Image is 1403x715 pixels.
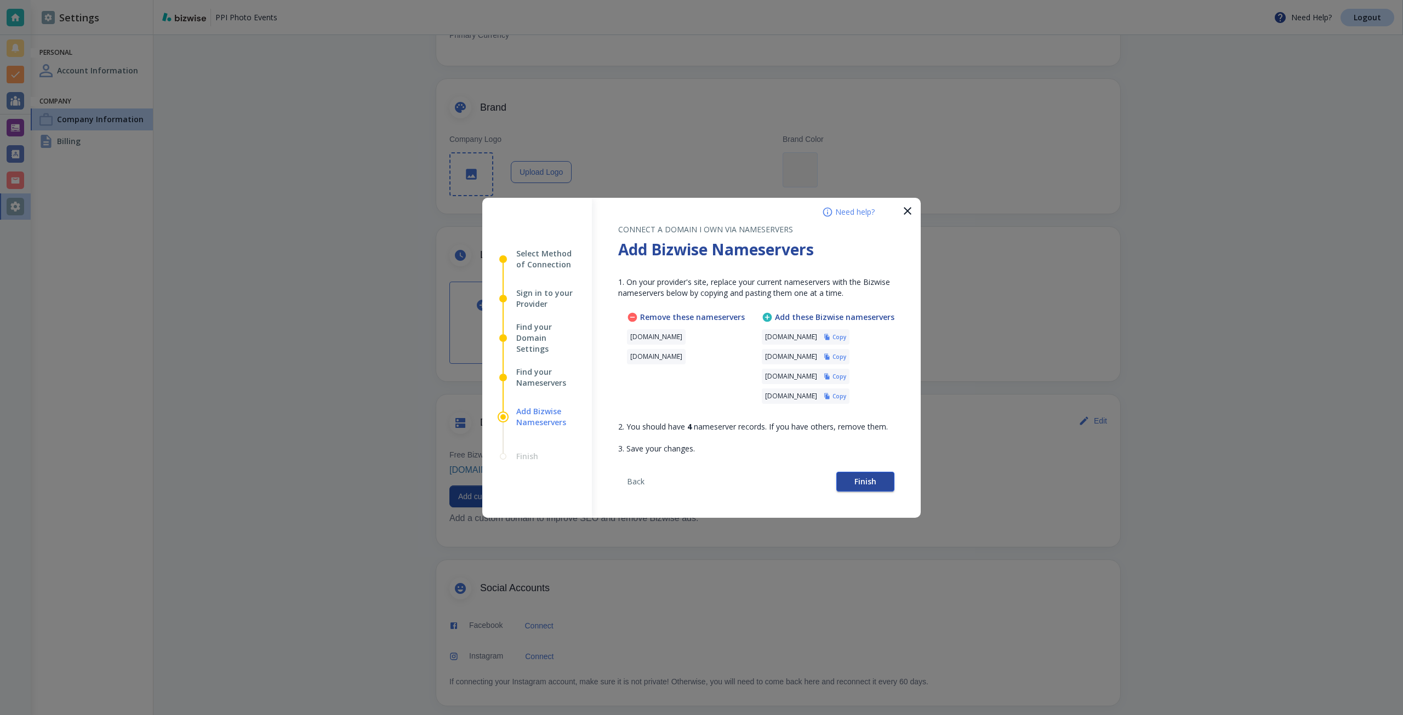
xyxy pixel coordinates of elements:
[497,288,578,310] button: Sign in to your Provider
[824,353,846,361] button: Copy
[516,248,578,270] span: Select Method of Connection
[623,478,649,485] span: Back
[618,239,814,260] strong: Add Bizwise Nameservers
[516,367,578,388] span: Find your Nameservers
[765,352,817,361] p: [DOMAIN_NAME]
[497,367,578,388] button: Find your Nameservers
[854,478,876,485] span: Finish
[516,322,578,354] span: Find your Domain Settings
[832,392,846,400] h6: Copy
[516,288,578,310] span: Sign in to your Provider
[687,421,692,432] strong: 4
[836,472,894,491] button: Finish
[824,373,846,380] button: Copy
[775,312,894,322] h4: Add these Bizwise nameservers
[618,474,653,489] button: Back
[765,333,817,341] p: [DOMAIN_NAME]
[618,421,888,454] span: 2. You should have nameserver records. If you have others, remove them. 3. Save your changes.
[835,207,875,218] span: Need help?
[497,327,578,349] button: Find your Domain Settings
[640,312,745,322] h4: Remove these nameservers
[516,406,578,428] span: Add Bizwise Nameservers
[824,333,846,341] button: Copy
[832,353,846,361] h6: Copy
[822,207,875,218] button: Need help?
[618,277,890,298] span: 1. On your provider's site, replace your current nameservers with the Bizwise nameservers below b...
[630,352,682,361] p: [DOMAIN_NAME]
[765,392,817,401] p: [DOMAIN_NAME]
[765,372,817,381] p: [DOMAIN_NAME]
[497,248,578,270] button: Select Method of Connection
[618,224,793,234] span: CONNECT A DOMAIN I OWN VIA NAMESERVERS
[497,406,578,428] button: Add Bizwise Nameservers
[630,333,682,341] p: [DOMAIN_NAME]
[832,333,846,341] h6: Copy
[824,392,846,400] button: Copy
[832,373,846,380] h6: Copy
